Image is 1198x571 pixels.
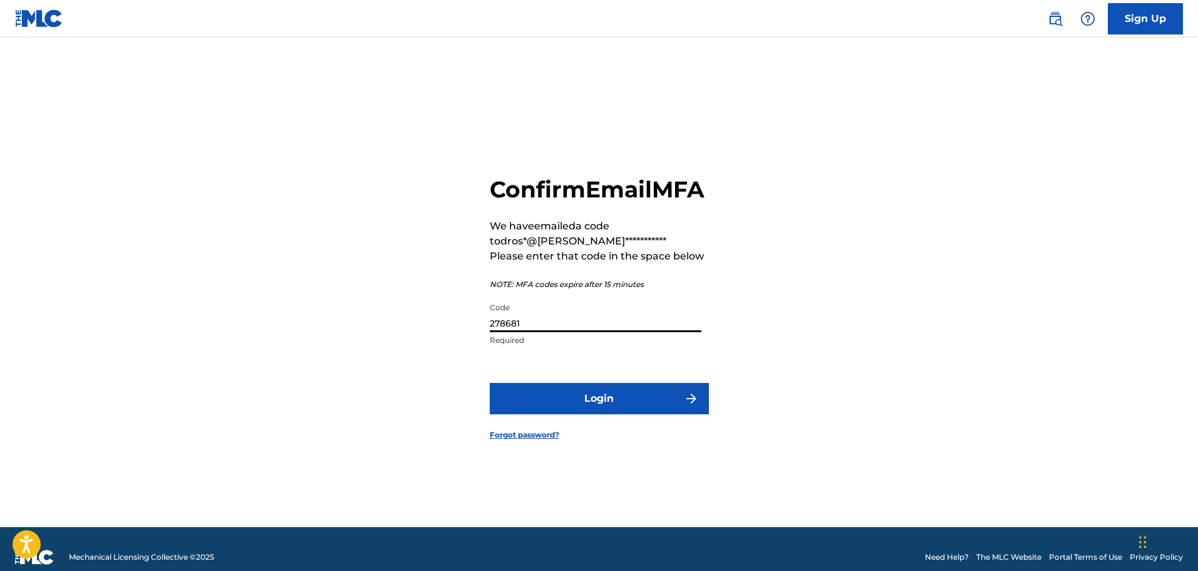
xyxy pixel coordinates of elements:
[925,552,969,563] a: Need Help?
[69,552,214,563] span: Mechanical Licensing Collective © 2025
[1048,11,1063,26] img: search
[490,175,709,204] h2: Confirm Email MFA
[490,335,701,346] p: Required
[15,9,63,28] img: MLC Logo
[490,383,709,414] button: Login
[976,552,1041,563] a: The MLC Website
[1108,3,1183,34] a: Sign Up
[1075,6,1100,31] div: Help
[490,249,709,264] p: Please enter that code in the space below
[490,429,559,441] a: Forgot password?
[1049,552,1122,563] a: Portal Terms of Use
[1139,523,1147,561] div: Drag
[1080,11,1095,26] img: help
[684,391,699,406] img: f7272a7cc735f4ea7f67.svg
[15,550,54,565] img: logo
[1130,552,1183,563] a: Privacy Policy
[490,279,709,290] p: NOTE: MFA codes expire after 15 minutes
[1043,6,1068,31] a: Public Search
[1135,511,1198,571] iframe: Chat Widget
